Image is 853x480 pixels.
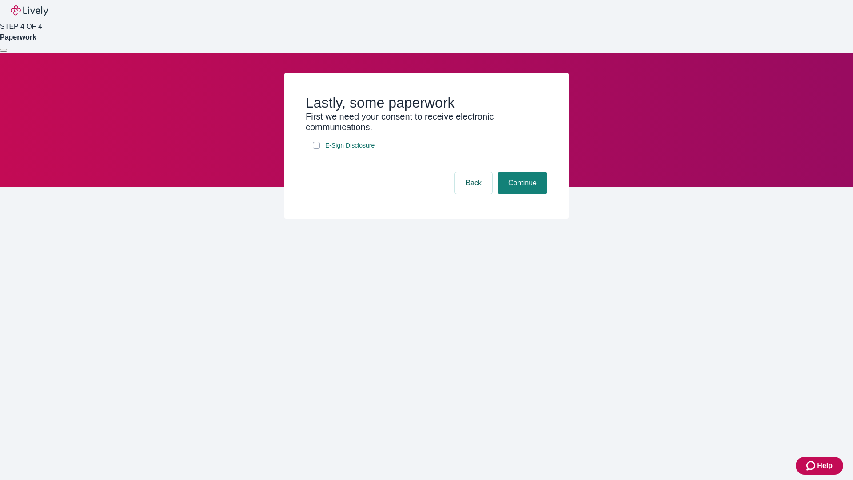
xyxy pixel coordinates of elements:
img: Lively [11,5,48,16]
a: e-sign disclosure document [323,140,376,151]
button: Back [455,172,492,194]
span: Help [817,460,833,471]
span: E-Sign Disclosure [325,141,375,150]
h2: Lastly, some paperwork [306,94,547,111]
button: Continue [498,172,547,194]
button: Zendesk support iconHelp [796,457,843,475]
svg: Zendesk support icon [806,460,817,471]
h3: First we need your consent to receive electronic communications. [306,111,547,132]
